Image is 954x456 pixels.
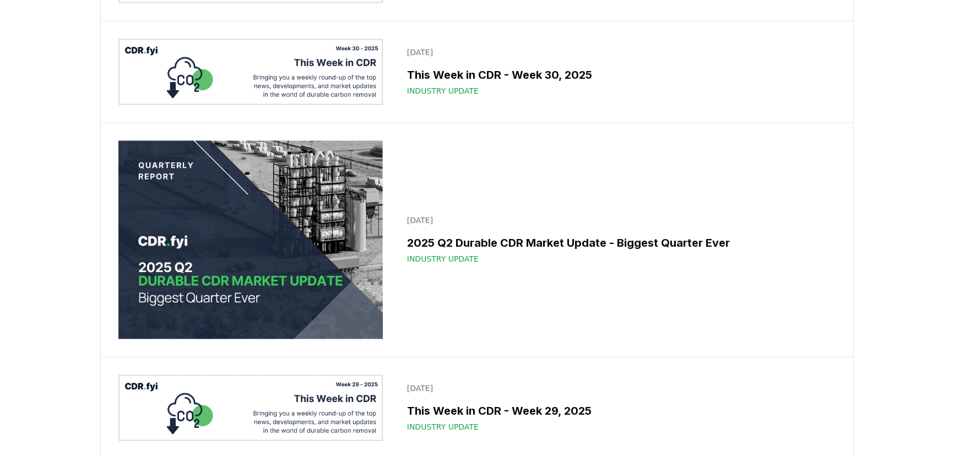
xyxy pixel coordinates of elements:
[118,39,383,105] img: This Week in CDR - Week 30, 2025 blog post image
[118,140,383,339] img: 2025 Q2 Durable CDR Market Update - Biggest Quarter Ever blog post image
[407,253,479,264] span: Industry Update
[407,215,829,226] p: [DATE]
[407,383,829,394] p: [DATE]
[400,208,836,271] a: [DATE]2025 Q2 Durable CDR Market Update - Biggest Quarter EverIndustry Update
[407,47,829,58] p: [DATE]
[407,235,829,251] h3: 2025 Q2 Durable CDR Market Update - Biggest Quarter Ever
[118,374,383,441] img: This Week in CDR - Week 29, 2025 blog post image
[407,85,479,96] span: Industry Update
[407,403,829,419] h3: This Week in CDR - Week 29, 2025
[400,40,836,103] a: [DATE]This Week in CDR - Week 30, 2025Industry Update
[400,376,836,439] a: [DATE]This Week in CDR - Week 29, 2025Industry Update
[407,421,479,432] span: Industry Update
[407,67,829,83] h3: This Week in CDR - Week 30, 2025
